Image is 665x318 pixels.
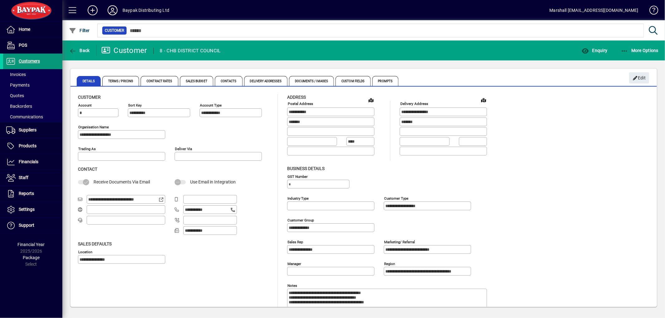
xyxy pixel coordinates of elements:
span: Customers [19,59,40,64]
span: Invoices [6,72,26,77]
span: Contact [78,167,97,172]
mat-label: Trading as [78,147,96,151]
span: Quotes [6,93,24,98]
a: Settings [3,202,62,217]
a: Reports [3,186,62,202]
button: Back [67,45,91,56]
span: Filter [69,28,90,33]
mat-label: Sales rep [287,240,303,244]
span: Use Email in Integration [190,179,236,184]
span: POS [19,43,27,48]
span: Address [287,95,306,100]
span: Financials [19,159,38,164]
button: Add [83,5,103,16]
mat-label: GST Number [287,174,308,178]
a: View on map [366,95,376,105]
span: More Options [621,48,659,53]
span: Sales defaults [78,241,112,246]
app-page-header-button: Back [62,45,97,56]
span: Suppliers [19,127,36,132]
span: Prompts [372,76,399,86]
span: Staff [19,175,28,180]
mat-label: Organisation name [78,125,109,129]
mat-label: Sort key [128,103,142,107]
mat-label: Location [78,249,92,254]
mat-label: Industry type [287,196,309,200]
span: Customer [105,27,124,34]
a: POS [3,38,62,53]
div: Marshall [EMAIL_ADDRESS][DOMAIN_NAME] [550,5,638,15]
span: Reports [19,191,34,196]
a: Quotes [3,90,62,101]
span: Contacts [215,76,243,86]
span: Documents / Images [289,76,334,86]
span: Customer [78,95,101,100]
span: Products [19,143,36,148]
span: Enquiry [581,48,607,53]
span: Custom Fields [335,76,370,86]
span: Contract Rates [141,76,178,86]
a: Knowledge Base [645,1,657,21]
mat-label: Marketing/ Referral [384,240,415,244]
a: Financials [3,154,62,170]
a: Suppliers [3,122,62,138]
span: Back [69,48,90,53]
a: Products [3,138,62,154]
div: Customer [101,45,147,55]
mat-label: Customer type [384,196,408,200]
span: Home [19,27,30,32]
span: Delivery Addresses [244,76,288,86]
button: Profile [103,5,123,16]
span: Backorders [6,104,32,109]
span: Details [77,76,101,86]
span: Payments [6,83,30,88]
span: Receive Documents Via Email [94,179,150,184]
a: Invoices [3,69,62,80]
span: Communications [6,114,43,119]
mat-label: Notes [287,283,297,287]
mat-label: Deliver via [175,147,192,151]
span: Settings [19,207,35,212]
div: 8 - CHB DISTRICT COUNCIL [160,46,221,56]
a: Support [3,218,62,233]
a: Staff [3,170,62,186]
span: Financial Year [18,242,45,247]
div: Baypak Distributing Ltd [123,5,169,15]
button: Edit [629,72,649,83]
mat-label: Region [384,261,395,266]
a: Backorders [3,101,62,112]
mat-label: Account [78,103,92,107]
mat-label: Customer group [287,218,314,222]
span: Edit [633,73,646,83]
button: Enquiry [580,45,609,56]
a: Communications [3,112,62,122]
a: Home [3,22,62,37]
button: More Options [619,45,660,56]
a: Payments [3,80,62,90]
mat-label: Account Type [200,103,222,107]
mat-label: Manager [287,261,301,266]
span: Package [23,255,40,260]
span: Support [19,223,34,228]
span: Terms / Pricing [102,76,139,86]
a: View on map [479,95,489,105]
button: Filter [67,25,91,36]
span: Business details [287,166,325,171]
span: Sales Budget [180,76,213,86]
